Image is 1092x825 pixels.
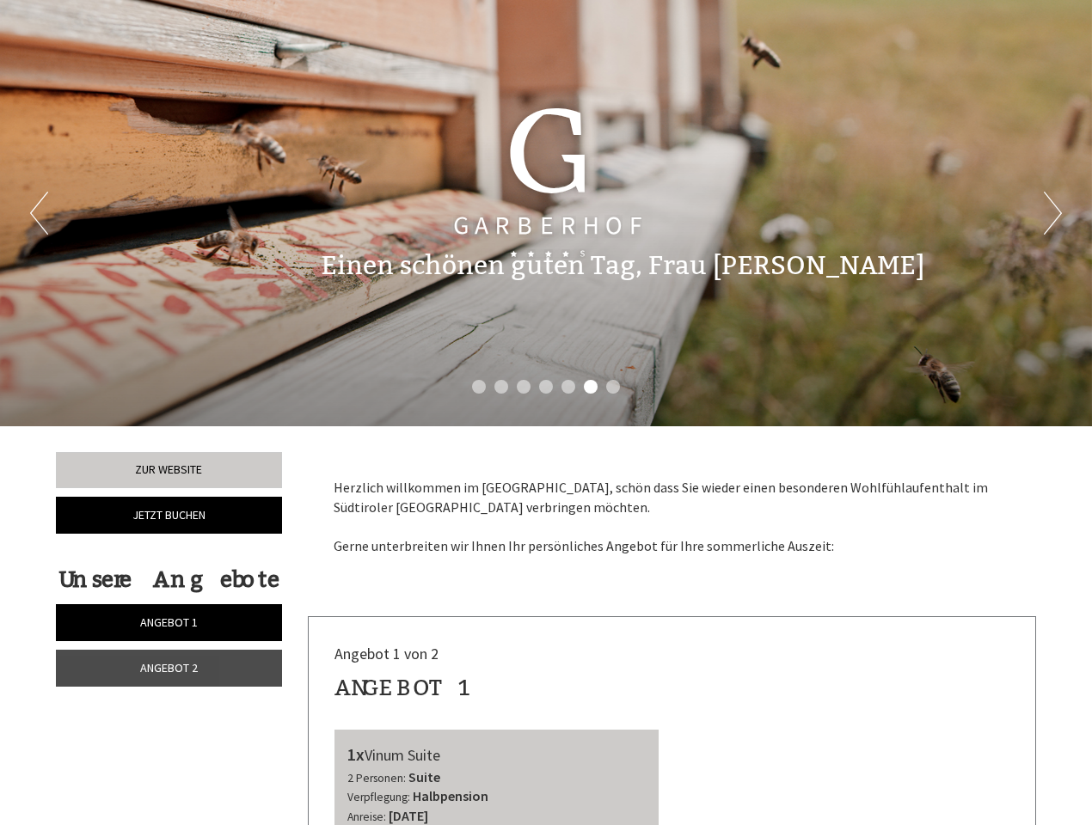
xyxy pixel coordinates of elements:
[334,672,473,704] div: Angebot 1
[408,768,440,785] b: Suite
[56,564,282,596] div: Unsere Angebote
[321,252,924,280] h1: Einen schönen guten Tag, Frau [PERSON_NAME]
[1044,192,1062,235] button: Next
[56,497,282,534] a: Jetzt buchen
[347,742,647,767] div: Vinum Suite
[140,614,198,630] span: Angebot 1
[347,771,406,785] small: 2 Personen:
[347,810,386,824] small: Anreise:
[347,743,365,765] b: 1x
[56,452,282,488] a: Zur Website
[347,790,410,804] small: Verpflegung:
[413,787,488,804] b: Halbpension
[140,660,198,675] span: Angebot 2
[334,644,439,663] span: Angebot 1 von 2
[30,192,48,235] button: Previous
[334,478,1011,556] p: Herzlich willkommen im [GEOGRAPHIC_DATA], schön dass Sie wieder einen besonderen Wohlfühlaufentha...
[389,807,428,824] b: [DATE]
